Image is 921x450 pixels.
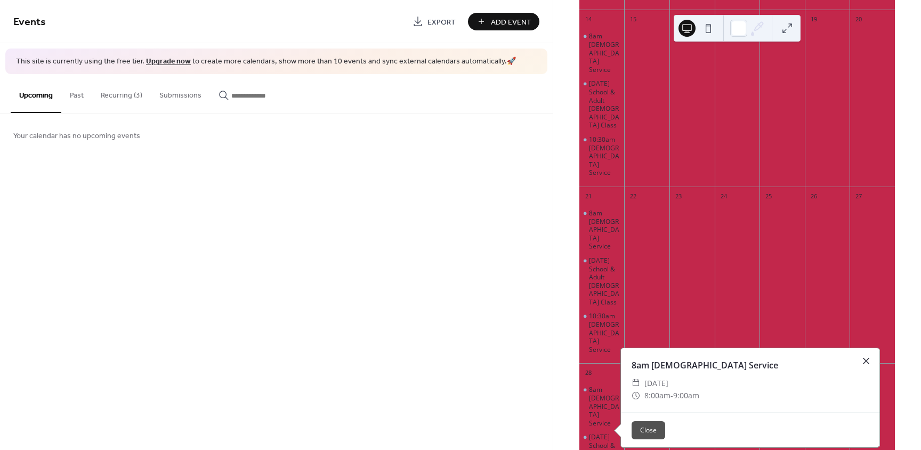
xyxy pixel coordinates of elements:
[589,256,620,307] div: [DATE] School & Adult [DEMOGRAPHIC_DATA] Class
[621,359,880,372] div: 8am [DEMOGRAPHIC_DATA] Service
[579,32,625,74] div: 8am Church Service
[853,13,865,25] div: 20
[61,74,92,112] button: Past
[427,17,456,28] span: Export
[589,135,620,177] div: 10:30am [DEMOGRAPHIC_DATA] Service
[718,13,730,25] div: 17
[579,312,625,353] div: 10:30am Church Service
[808,190,820,202] div: 26
[718,190,730,202] div: 24
[583,367,594,379] div: 28
[673,389,699,402] span: 9:00am
[589,209,620,251] div: 8am [DEMOGRAPHIC_DATA] Service
[589,79,620,130] div: [DATE] School & Adult [DEMOGRAPHIC_DATA] Class
[853,190,865,202] div: 27
[16,57,516,67] span: This site is currently using the free tier. to create more calendars, show more than 10 events an...
[763,13,774,25] div: 18
[151,74,210,112] button: Submissions
[673,13,684,25] div: 16
[579,79,625,130] div: Sunday School & Adult Bible Class
[491,17,531,28] span: Add Event
[583,13,594,25] div: 14
[468,13,539,30] button: Add Event
[405,13,464,30] a: Export
[589,385,620,427] div: 8am [DEMOGRAPHIC_DATA] Service
[763,190,774,202] div: 25
[632,377,640,390] div: ​
[644,377,668,390] span: [DATE]
[579,256,625,307] div: Sunday School & Adult Bible Class
[579,209,625,251] div: 8am Church Service
[92,74,151,112] button: Recurring (3)
[632,389,640,402] div: ​
[13,130,140,141] span: Your calendar has no upcoming events
[632,421,665,439] button: Close
[673,190,684,202] div: 23
[644,389,670,402] span: 8:00am
[146,54,191,69] a: Upgrade now
[579,385,625,427] div: 8am Church Service
[579,135,625,177] div: 10:30am Church Service
[13,12,46,33] span: Events
[11,74,61,113] button: Upcoming
[589,32,620,74] div: 8am [DEMOGRAPHIC_DATA] Service
[808,13,820,25] div: 19
[589,312,620,353] div: 10:30am [DEMOGRAPHIC_DATA] Service
[627,190,639,202] div: 22
[583,190,594,202] div: 21
[670,389,673,402] span: -
[627,13,639,25] div: 15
